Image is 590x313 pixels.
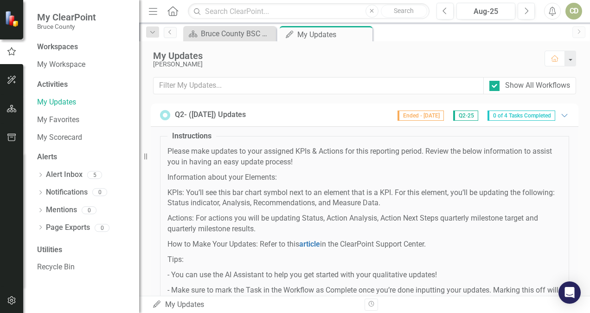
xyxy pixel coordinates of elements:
[37,262,130,273] a: Recycle Bin
[37,115,130,125] a: My Favorites
[558,281,581,304] div: Open Intercom Messenger
[175,110,246,120] div: Q2- ([DATE]) Updates
[37,97,130,108] a: My Updates
[460,6,512,17] div: Aug-25
[153,61,535,68] div: [PERSON_NAME]
[37,42,78,52] div: Workspaces
[37,79,130,90] div: Activities
[153,77,484,94] input: Filter My Updates...
[46,170,83,180] a: Alert Inbox
[188,3,430,20] input: Search ClearPoint...
[394,7,414,14] span: Search
[167,254,562,265] p: Tips:
[565,3,582,20] button: CD
[82,206,96,214] div: 0
[167,270,562,280] p: - You can use the AI Assistant to help you get started with your qualitative updates!
[453,111,478,121] span: Q2-25
[167,188,562,209] p: KPIs: You’ll see this bar chart symbol next to an element that is a KPI. For this element, you’ll...
[487,111,555,121] span: 0 of 4 Tasks Completed
[299,240,320,248] a: article
[37,132,130,143] a: My Scorecard
[167,172,562,183] p: Information about your Elements:
[381,5,427,18] button: Search
[297,29,370,40] div: My Updates
[46,222,90,233] a: Page Exports
[5,11,21,27] img: ClearPoint Strategy
[167,146,562,168] p: Please make updates to your assigned KPIs & Actions for this reporting period. Review the below i...
[186,28,274,39] a: Bruce County BSC Welcome Page
[167,131,216,142] legend: Instructions
[167,239,562,250] p: How to Make Your Updates: Refer to this in the ClearPoint Support Center.
[505,80,570,91] div: Show All Workflows
[37,23,96,30] small: Bruce County
[152,300,358,310] div: My Updates
[456,3,515,20] button: Aug-25
[201,28,274,39] div: Bruce County BSC Welcome Page
[37,59,130,70] a: My Workspace
[92,189,107,196] div: 0
[95,224,109,232] div: 0
[153,51,535,61] div: My Updates
[37,152,130,163] div: Alerts
[37,12,96,23] span: My ClearPoint
[46,205,77,215] a: Mentions
[46,187,88,198] a: Notifications
[37,245,130,255] div: Utilities
[398,111,444,121] span: Ended - [DATE]
[87,171,102,179] div: 5
[167,213,562,235] p: Actions: For actions you will be updating Status, Action Analysis, Action Next Steps quarterly mi...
